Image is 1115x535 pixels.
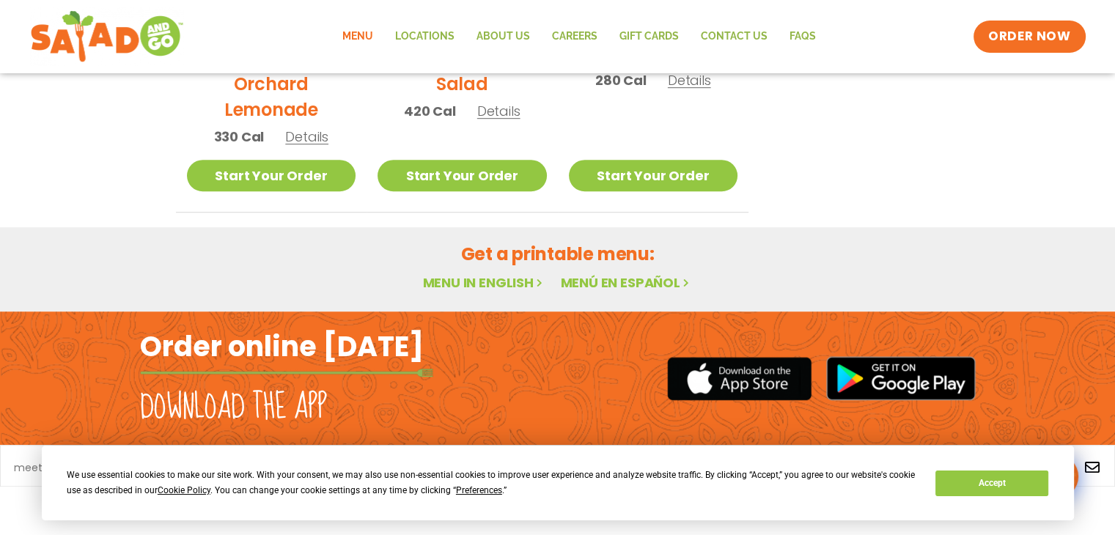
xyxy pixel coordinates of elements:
[465,20,541,53] a: About Us
[187,45,356,122] h2: Black Cherry Orchard Lemonade
[140,328,424,364] h2: Order online [DATE]
[560,273,692,292] a: Menú en español
[456,485,502,495] span: Preferences
[384,20,465,53] a: Locations
[378,160,547,191] a: Start Your Order
[140,369,433,377] img: fork
[595,70,647,90] span: 280 Cal
[331,20,384,53] a: Menu
[42,446,1074,520] div: Cookie Consent Prompt
[826,356,976,400] img: google_play
[285,128,328,146] span: Details
[404,101,456,121] span: 420 Cal
[187,160,356,191] a: Start Your Order
[608,20,690,53] a: GIFT CARDS
[14,462,153,473] a: meet chef [PERSON_NAME]
[974,21,1085,53] a: ORDER NOW
[422,273,545,292] a: Menu in English
[667,355,812,402] img: appstore
[935,471,1048,496] button: Accept
[541,20,608,53] a: Careers
[690,20,779,53] a: Contact Us
[67,468,918,498] div: We use essential cookies to make our site work. With your consent, we may also use non-essential ...
[140,387,327,428] h2: Download the app
[779,20,827,53] a: FAQs
[331,20,827,53] nav: Menu
[988,28,1070,45] span: ORDER NOW
[158,485,210,495] span: Cookie Policy
[176,241,940,267] h2: Get a printable menu:
[668,71,711,89] span: Details
[477,102,520,120] span: Details
[214,127,265,147] span: 330 Cal
[569,160,738,191] a: Start Your Order
[30,7,185,66] img: new-SAG-logo-768×292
